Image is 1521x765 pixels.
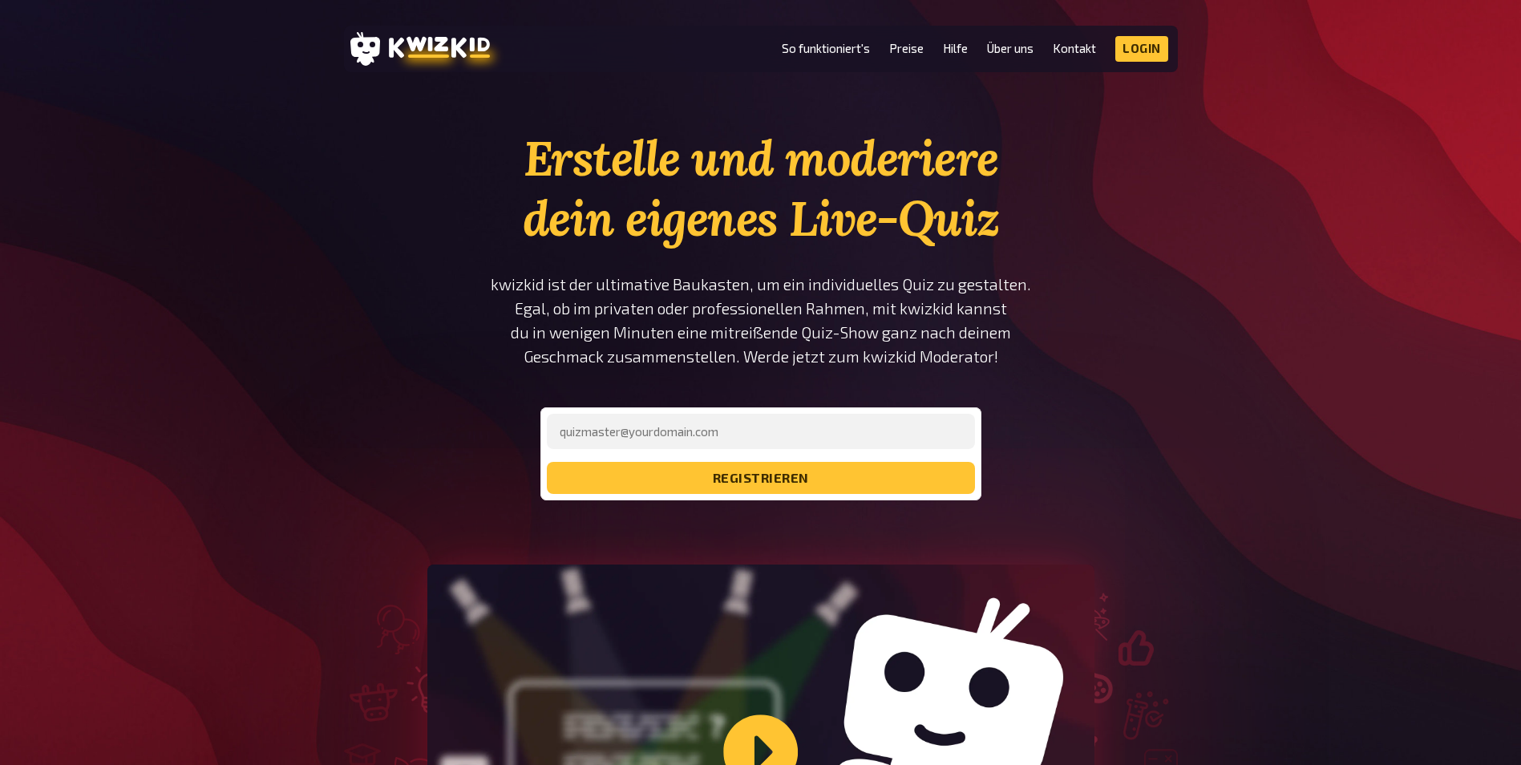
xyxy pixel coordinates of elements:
a: Login [1115,36,1168,62]
a: Preise [889,42,924,55]
a: So funktioniert's [782,42,870,55]
a: Über uns [987,42,1034,55]
h1: Erstelle und moderiere dein eigenes Live-Quiz [490,128,1032,249]
p: kwizkid ist der ultimative Baukasten, um ein individuelles Quiz zu gestalten. Egal, ob im private... [490,273,1032,369]
a: Kontakt [1053,42,1096,55]
button: registrieren [547,462,975,494]
input: quizmaster@yourdomain.com [547,414,975,449]
a: Hilfe [943,42,968,55]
